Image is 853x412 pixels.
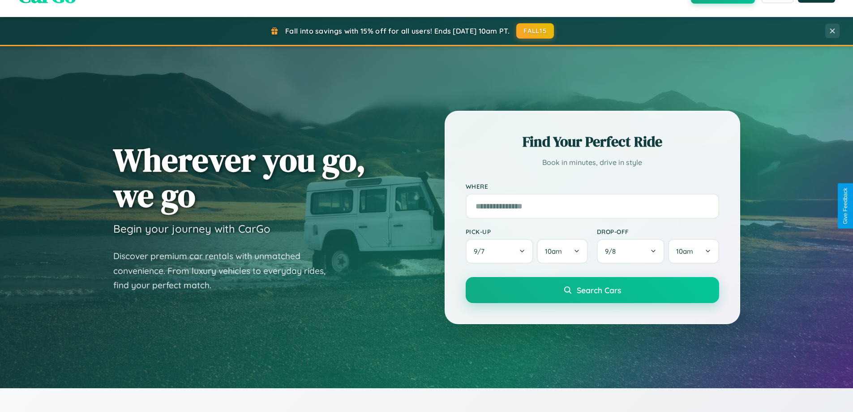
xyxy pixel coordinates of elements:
button: 9/7 [466,239,534,264]
button: 9/8 [597,239,665,264]
span: 10am [676,247,693,256]
span: 9 / 8 [605,247,620,256]
span: 9 / 7 [474,247,489,256]
label: Drop-off [597,228,719,235]
span: Search Cars [577,285,621,295]
h3: Begin your journey with CarGo [113,222,270,235]
span: Fall into savings with 15% off for all users! Ends [DATE] 10am PT. [285,26,510,35]
label: Pick-up [466,228,588,235]
p: Discover premium car rentals with unmatched convenience. From luxury vehicles to everyday rides, ... [113,249,337,293]
button: Search Cars [466,277,719,303]
h1: Wherever you go, we go [113,142,366,213]
p: Book in minutes, drive in style [466,156,719,169]
div: Give Feedback [842,188,849,224]
button: 10am [537,239,587,264]
h2: Find Your Perfect Ride [466,132,719,152]
button: FALL15 [516,23,554,39]
label: Where [466,182,719,190]
span: 10am [545,247,562,256]
button: 10am [668,239,719,264]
